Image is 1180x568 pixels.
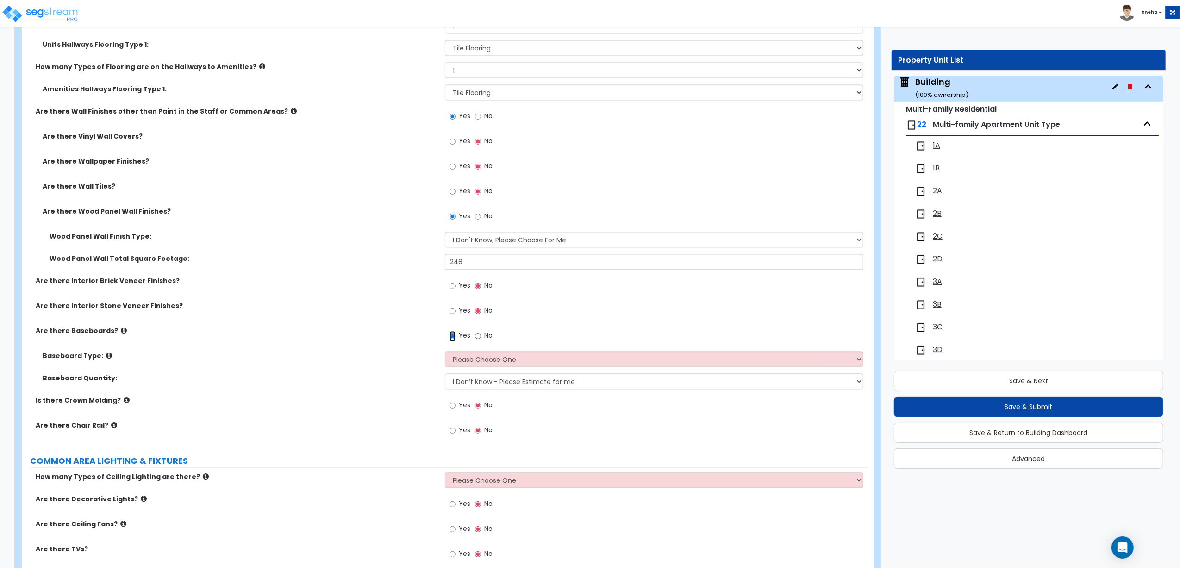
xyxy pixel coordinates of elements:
[450,136,456,146] input: Yes
[899,76,968,100] span: Building
[124,397,130,404] i: click for more info!
[36,276,438,285] label: Are there Interior Brick Veneer Finishes?
[459,186,470,196] span: Yes
[36,519,438,529] label: Are there Ceiling Fans?
[917,119,926,130] span: 22
[933,277,942,287] span: 3A
[475,331,481,341] input: No
[933,186,942,196] span: 2A
[933,254,943,265] span: 2D
[906,120,917,131] img: door.png
[459,425,470,435] span: Yes
[459,306,470,315] span: Yes
[933,119,1060,130] span: Multi-family Apartment Unit Type
[915,163,926,174] img: door.png
[450,306,456,316] input: Yes
[894,371,1163,391] button: Save & Next
[915,231,926,242] img: door.png
[475,549,481,559] input: No
[484,281,493,290] span: No
[475,161,481,171] input: No
[915,277,926,288] img: door.png
[450,549,456,559] input: Yes
[459,331,470,340] span: Yes
[915,140,926,151] img: door.png
[894,448,1163,469] button: Advanced
[915,299,926,310] img: door.png
[43,182,438,191] label: Are there Wall Tiles?
[459,549,470,558] span: Yes
[484,524,493,533] span: No
[43,351,438,360] label: Baseboard Type:
[459,136,470,145] span: Yes
[291,107,297,114] i: click for more info!
[484,211,493,221] span: No
[36,472,438,481] label: How many Types of Ceiling Lighting are there?
[475,211,481,221] input: No
[120,520,126,527] i: click for more info!
[484,136,493,145] span: No
[36,396,438,405] label: Is there Crown Molding?
[50,254,438,263] label: Wood Panel Wall Total Square Footage:
[484,331,493,340] span: No
[484,111,493,120] span: No
[915,186,926,197] img: door.png
[1,5,80,23] img: logo_pro_r.png
[450,111,456,121] input: Yes
[906,104,997,114] small: Multi-Family Residential
[111,422,117,429] i: click for more info!
[36,107,438,116] label: Are there Wall Finishes other than Paint in the Staff or Common Areas?
[43,373,438,383] label: Baseboard Quantity:
[475,186,481,196] input: No
[915,254,926,265] img: door.png
[106,352,112,359] i: click for more info!
[1119,5,1135,21] img: avatar.png
[459,111,470,120] span: Yes
[36,301,438,310] label: Are there Interior Stone Veneer Finishes?
[933,322,943,333] span: 3C
[36,544,438,554] label: Are there TVs?
[894,423,1163,443] button: Save & Return to Building Dashboard
[121,327,127,334] i: click for more info!
[484,306,493,315] span: No
[933,299,942,310] span: 3B
[36,326,438,335] label: Are there Baseboards?
[894,397,1163,417] button: Save & Submit
[899,55,1159,66] div: Property Unit List
[141,495,147,502] i: click for more info!
[475,499,481,509] input: No
[459,281,470,290] span: Yes
[43,157,438,166] label: Are there Wallpaper Finishes?
[459,499,470,508] span: Yes
[915,90,968,99] small: ( 100 % ownership)
[475,306,481,316] input: No
[43,132,438,141] label: Are there Vinyl Wall Covers?
[450,425,456,435] input: Yes
[475,524,481,534] input: No
[1111,536,1134,559] div: Open Intercom Messenger
[43,84,438,94] label: Amenities Hallways Flooring Type 1:
[450,281,456,291] input: Yes
[450,161,456,171] input: Yes
[459,211,470,221] span: Yes
[484,400,493,410] span: No
[933,163,940,174] span: 1B
[475,111,481,121] input: No
[43,207,438,216] label: Are there Wood Panel Wall Finishes?
[933,345,943,355] span: 3D
[459,400,470,410] span: Yes
[933,140,940,151] span: 1A
[259,63,265,70] i: click for more info!
[43,40,438,49] label: Units Hallways Flooring Type 1:
[933,231,943,242] span: 2C
[915,345,926,356] img: door.png
[484,161,493,170] span: No
[450,524,456,534] input: Yes
[450,499,456,509] input: Yes
[450,400,456,410] input: Yes
[459,161,470,170] span: Yes
[475,281,481,291] input: No
[484,499,493,508] span: No
[36,62,438,71] label: How many Types of Flooring are on the Hallways to Amenities?
[30,455,868,467] label: COMMON AREA LIGHTING & FIXTURES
